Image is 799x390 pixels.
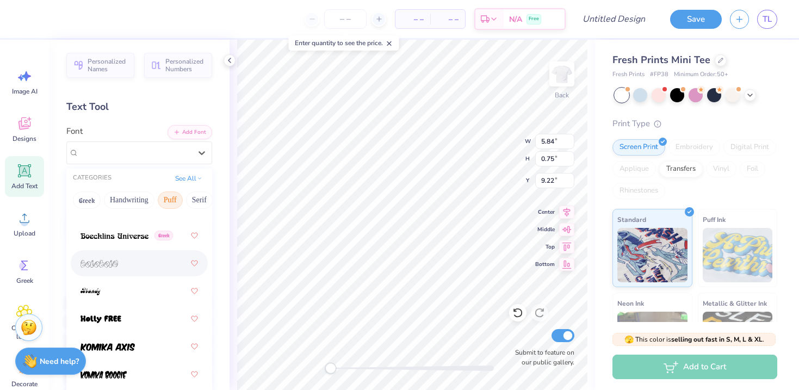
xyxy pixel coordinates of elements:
div: Enter quantity to see the price. [289,35,399,51]
span: Greek [154,231,173,240]
span: – – [437,14,459,25]
span: Puff Ink [703,214,726,225]
span: Personalized Names [88,58,128,73]
div: Text Tool [66,100,212,114]
img: Boecklins Universe [80,232,148,240]
span: Standard [617,214,646,225]
input: Untitled Design [574,8,654,30]
span: Minimum Order: 50 + [674,70,728,79]
span: Designs [13,134,36,143]
span: Clipart & logos [7,324,42,341]
button: Personalized Numbers [144,53,212,78]
span: TL [763,13,772,26]
button: Serif [186,191,213,209]
img: Metallic & Glitter Ink [703,312,773,366]
button: Add Font [168,125,212,139]
span: Upload [14,229,35,238]
img: bolobolu [80,260,118,268]
button: Personalized Names [66,53,134,78]
span: Decorate [11,380,38,388]
span: Add Text [11,182,38,190]
button: Puff [158,191,183,209]
img: Puff Ink [703,228,773,282]
button: Save [670,10,722,29]
button: See All [172,173,206,184]
button: Handwriting [104,191,154,209]
button: Greek [73,191,101,209]
span: Middle [535,225,555,234]
div: Vinyl [706,161,736,177]
div: Print Type [612,117,777,130]
div: Screen Print [612,139,665,156]
strong: Need help? [40,356,79,367]
span: Image AI [12,87,38,96]
div: Transfers [659,161,703,177]
span: 🫣 [624,335,634,345]
span: Greek [16,276,33,285]
label: Font [66,125,83,138]
div: Applique [612,161,656,177]
div: Embroidery [668,139,720,156]
a: TL [757,10,777,29]
span: N/A [509,14,522,25]
img: Komika Axis [80,343,135,351]
img: Standard [617,228,687,282]
span: Center [535,208,555,216]
div: CATEGORIES [73,174,112,183]
img: Holly FREE [80,315,121,323]
img: Brandy [80,288,101,295]
div: Back [555,90,569,100]
img: Komika Boogie [80,371,127,379]
img: Neon Ink [617,312,687,366]
div: Foil [740,161,765,177]
div: Digital Print [723,139,776,156]
span: Fresh Prints [612,70,645,79]
div: Accessibility label [325,363,336,374]
span: Metallic & Glitter Ink [703,298,767,309]
span: # FP38 [650,70,668,79]
span: Bottom [535,260,555,269]
img: Back [551,63,573,85]
span: Top [535,243,555,251]
span: Personalized Numbers [165,58,206,73]
span: Free [529,15,539,23]
span: Fresh Prints Mini Tee [612,53,710,66]
div: Rhinestones [612,183,665,199]
span: This color is . [624,335,764,344]
label: Submit to feature on our public gallery. [509,348,574,367]
strong: selling out fast in S, M, L & XL [671,335,763,344]
span: – – [402,14,424,25]
span: Neon Ink [617,298,644,309]
input: – – [324,9,367,29]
